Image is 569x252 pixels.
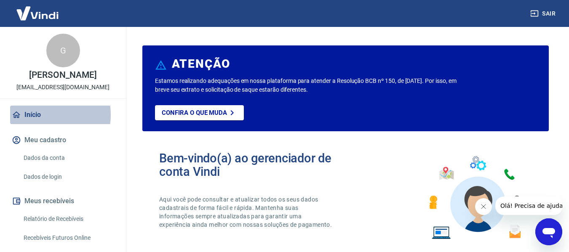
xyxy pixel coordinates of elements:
a: Relatório de Recebíveis [20,210,116,228]
p: Confira o que muda [162,109,227,117]
h6: ATENÇÃO [172,60,230,68]
div: G [46,34,80,67]
span: Olá! Precisa de ajuda? [5,6,71,13]
iframe: Fechar mensagem [475,198,492,215]
a: Confira o que muda [155,105,244,120]
img: Imagem de um avatar masculino com diversos icones exemplificando as funcionalidades do gerenciado... [422,151,532,244]
a: Recebíveis Futuros Online [20,229,116,247]
p: [PERSON_NAME] [29,71,96,80]
a: Dados de login [20,168,116,186]
button: Sair [529,6,559,21]
p: Estamos realizando adequações em nossa plataforma para atender a Resolução BCB nº 150, de [DATE].... [155,77,460,94]
img: Vindi [10,0,65,26]
p: [EMAIL_ADDRESS][DOMAIN_NAME] [16,83,110,92]
p: Aqui você pode consultar e atualizar todos os seus dados cadastrais de forma fácil e rápida. Mant... [159,195,334,229]
a: Dados da conta [20,149,116,167]
a: Início [10,106,116,124]
button: Meu cadastro [10,131,116,149]
iframe: Mensagem da empresa [495,196,562,215]
iframe: Botão para abrir a janela de mensagens [535,218,562,245]
h2: Bem-vindo(a) ao gerenciador de conta Vindi [159,151,346,178]
button: Meus recebíveis [10,192,116,210]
